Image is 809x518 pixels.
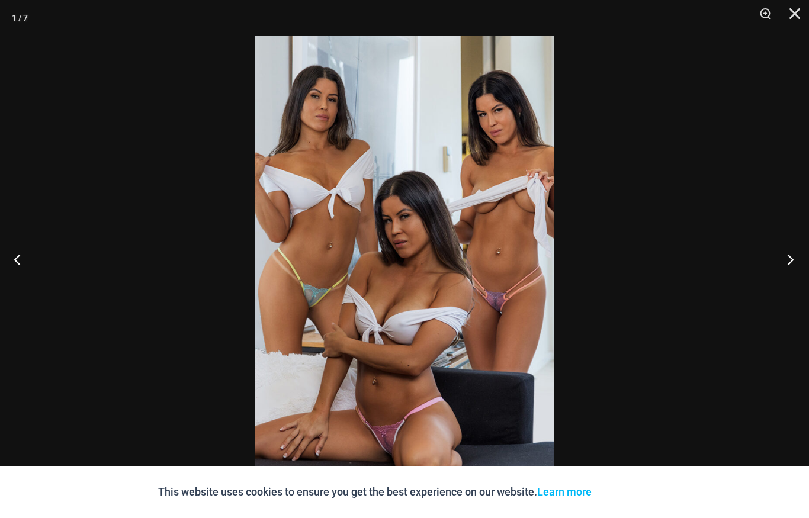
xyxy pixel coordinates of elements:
[601,478,651,506] button: Accept
[158,483,592,501] p: This website uses cookies to ensure you get the best experience on our website.
[12,9,28,27] div: 1 / 7
[765,230,809,289] button: Next
[537,485,592,498] a: Learn more
[255,36,554,482] img: Bow Lace Knicker Pack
